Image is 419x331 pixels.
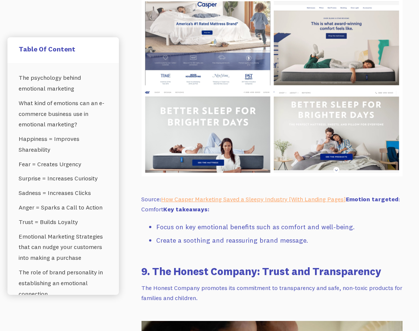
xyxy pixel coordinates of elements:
strong: Emotion targeted [346,195,398,203]
a: Fear = Creates Urgency [19,157,108,171]
a: Surprise = Increases Curiosity [19,171,108,186]
a: Sadness = Increases Clicks [19,186,108,201]
strong: Key takeaways: [163,205,209,213]
h5: Table Of Content [19,45,108,53]
h3: 9. The Honest Company: Trust and Transparency [141,264,403,278]
a: Happiness = Improves Shareability [19,132,108,157]
li: Focus on key emotional benefits such as comfort and well-being. [156,222,403,233]
a: Anger = Sparks a Call to Action [19,200,108,215]
p: The Honest Company promotes its commitment to transparency and safe, non-toxic products for famil... [141,283,403,303]
a: What kind of emotions can an e-commerce business use in emotional marketing? [19,96,108,132]
a: Emotional Marketing Strategies that can nudge your customers into making a purchase [19,229,108,265]
li: Create a soothing and reassuring brand message. [156,235,403,246]
a: The role of brand personality in establishing an emotional connection [19,265,108,301]
p: Source: : Comfort [141,194,403,214]
a: The psychology behind emotional marketing [19,70,108,96]
a: How Casper Marketing Saved a Sleepy Industry [With Landing Pages] [161,195,346,203]
a: Trust = Builds Loyalty [19,215,108,229]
